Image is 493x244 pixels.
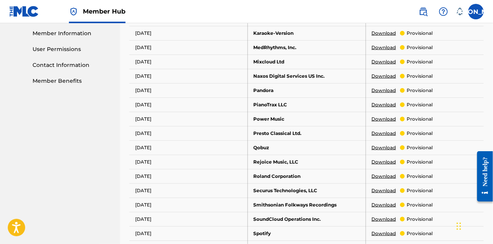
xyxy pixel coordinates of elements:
p: provisional [407,73,433,80]
p: provisional [407,144,433,151]
img: MLC Logo [9,6,39,17]
a: Download [372,216,396,223]
a: Download [372,101,396,108]
div: User Menu [468,4,484,19]
a: Download [372,173,396,180]
td: Spotify [247,226,366,241]
td: [DATE] [129,140,247,155]
td: Power Music [247,112,366,126]
p: provisional [407,159,433,166]
p: provisional [407,187,433,194]
a: Download [372,73,396,80]
td: Mixcloud Ltd [247,55,366,69]
a: Download [372,30,396,37]
td: PianoTrax LLC [247,97,366,112]
td: [DATE] [129,40,247,55]
td: [DATE] [129,97,247,112]
td: Pandora [247,83,366,97]
a: Download [372,144,396,151]
p: provisional [407,173,433,180]
td: Presto Classical Ltd. [247,126,366,140]
p: provisional [407,101,433,108]
p: provisional [407,130,433,137]
td: [DATE] [129,112,247,126]
td: [DATE] [129,183,247,198]
a: User Permissions [33,45,111,53]
td: MedRhythms, Inc. [247,40,366,55]
a: Download [372,230,396,237]
td: Karaoke-Version [247,26,366,40]
a: Member Information [33,29,111,38]
div: Help [436,4,451,19]
td: Securus Technologies, LLC [247,183,366,198]
td: [DATE] [129,155,247,169]
img: search [419,7,428,16]
td: [DATE] [129,55,247,69]
a: Download [372,187,396,194]
iframe: Chat Widget [454,207,493,244]
a: Download [372,130,396,137]
td: [DATE] [129,69,247,83]
a: Download [372,87,396,94]
p: provisional [407,230,433,237]
td: [DATE] [129,212,247,226]
td: Smithsonian Folkways Recordings [247,198,366,212]
img: Top Rightsholder [69,7,78,16]
p: provisional [407,216,433,223]
a: Download [372,201,396,208]
td: Naxos Digital Services US Inc. [247,69,366,83]
td: [DATE] [129,26,247,40]
p: provisional [407,44,433,51]
td: Rejoice Music, LLC [247,155,366,169]
div: Drag [457,215,461,238]
a: Contact Information [33,61,111,69]
td: Roland Corporation [247,169,366,183]
p: provisional [407,116,433,123]
a: Member Benefits [33,77,111,85]
td: [DATE] [129,226,247,241]
td: [DATE] [129,126,247,140]
p: provisional [407,58,433,65]
a: Download [372,159,396,166]
img: help [439,7,448,16]
p: provisional [407,87,433,94]
p: provisional [407,30,433,37]
p: provisional [407,201,433,208]
a: Download [372,44,396,51]
span: Member Hub [83,7,125,16]
a: Download [372,58,396,65]
td: Qobuz [247,140,366,155]
td: [DATE] [129,198,247,212]
td: [DATE] [129,83,247,97]
iframe: Resource Center [471,145,493,207]
td: SoundCloud Operations Inc. [247,212,366,226]
a: Download [372,116,396,123]
td: [DATE] [129,169,247,183]
a: Public Search [416,4,431,19]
